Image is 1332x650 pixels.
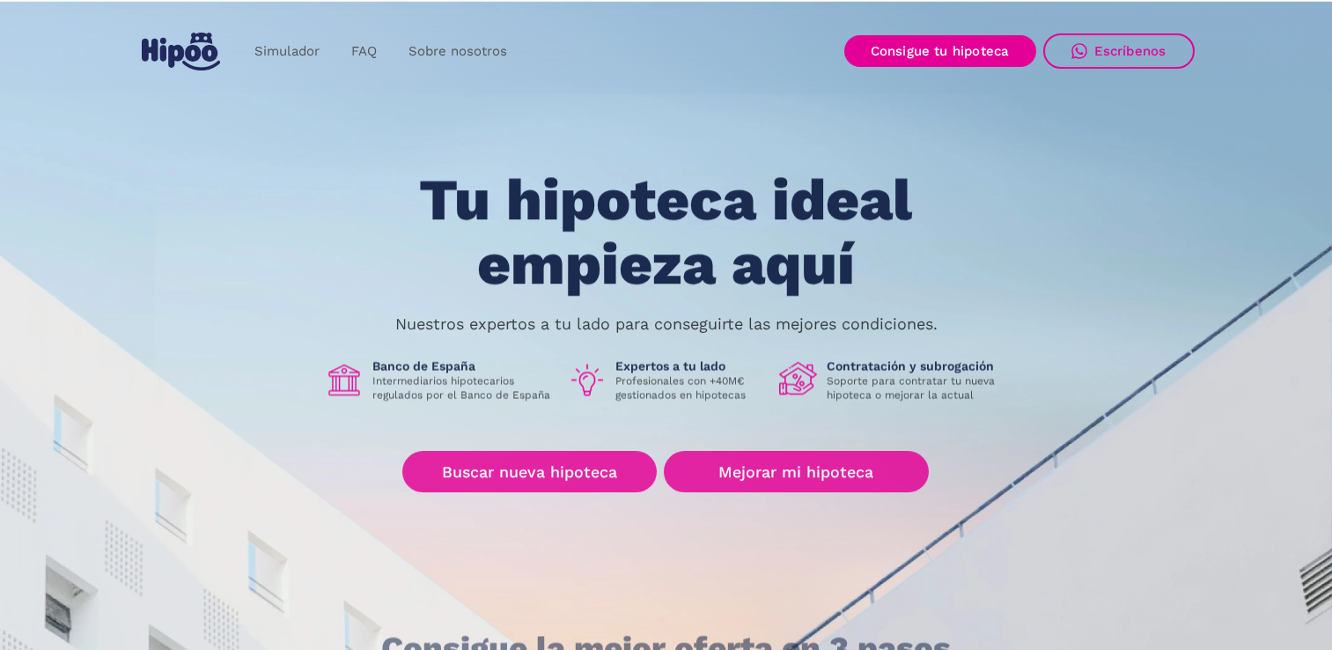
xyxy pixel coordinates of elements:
a: Consigue tu hipoteca [844,35,1036,67]
a: Mejorar mi hipoteca [664,452,929,493]
h1: Expertos a tu lado [615,358,765,374]
a: Escríbenos [1043,33,1195,69]
h1: Banco de España [372,358,554,374]
a: Sobre nosotros [393,34,523,69]
h1: Contratación y subrogación [827,358,1008,374]
p: Profesionales con +40M€ gestionados en hipotecas [615,374,765,403]
p: Nuestros expertos a tu lado para conseguirte las mejores condiciones. [395,317,938,331]
a: home [138,26,224,78]
a: Simulador [239,34,335,69]
p: Soporte para contratar tu nueva hipoteca o mejorar la actual [827,374,1008,403]
a: FAQ [335,34,393,69]
h1: Tu hipoteca ideal empieza aquí [332,169,999,297]
div: Escríbenos [1094,43,1166,59]
a: Buscar nueva hipoteca [402,452,657,493]
p: Intermediarios hipotecarios regulados por el Banco de España [372,374,554,403]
